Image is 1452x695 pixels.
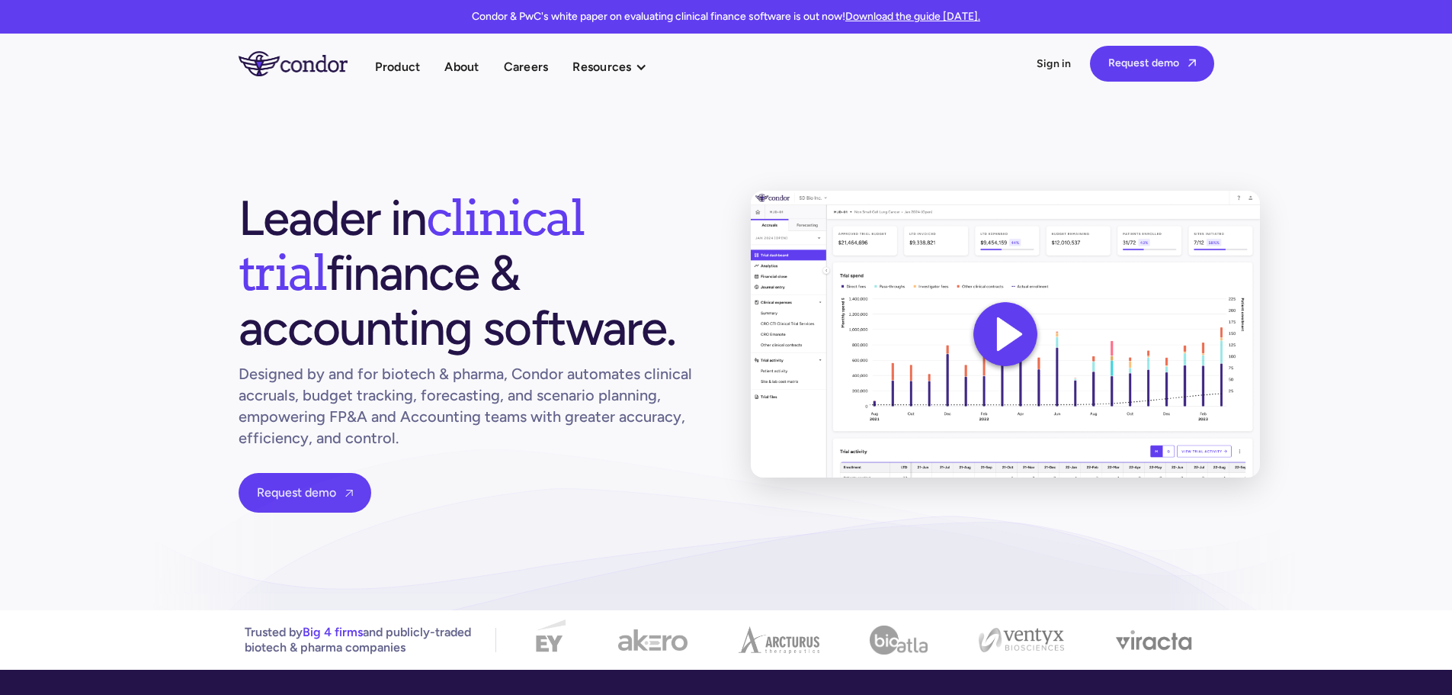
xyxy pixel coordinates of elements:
[239,188,584,302] span: clinical trial
[245,625,471,655] p: Trusted by and publicly-traded biotech & pharma companies
[845,10,980,23] a: Download the guide [DATE].
[1037,56,1072,72] a: Sign in
[345,488,353,498] span: 
[239,473,371,513] a: Request demo
[1188,58,1196,68] span: 
[1090,46,1214,82] a: Request demo
[504,56,549,77] a: Careers
[239,363,702,449] h1: Designed by and for biotech & pharma, Condor automates clinical accruals, budget tracking, foreca...
[375,56,421,77] a: Product
[472,9,980,24] p: Condor & PwC's white paper on evaluating clinical finance software is out now!
[572,56,662,77] div: Resources
[572,56,631,77] div: Resources
[239,191,702,356] h1: Leader in finance & accounting software.
[239,51,375,76] a: home
[303,625,363,639] span: Big 4 firms
[444,56,479,77] a: About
